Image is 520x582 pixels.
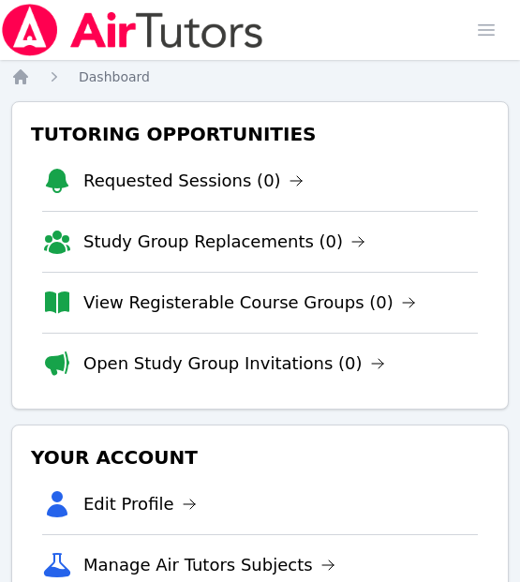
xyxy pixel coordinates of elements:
[11,67,509,86] nav: Breadcrumb
[27,440,493,474] h3: Your Account
[79,67,150,86] a: Dashboard
[83,290,416,316] a: View Registerable Course Groups (0)
[83,552,335,578] a: Manage Air Tutors Subjects
[83,351,385,377] a: Open Study Group Invitations (0)
[83,491,197,517] a: Edit Profile
[27,117,493,151] h3: Tutoring Opportunities
[79,69,150,84] span: Dashboard
[83,229,365,255] a: Study Group Replacements (0)
[83,168,304,194] a: Requested Sessions (0)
